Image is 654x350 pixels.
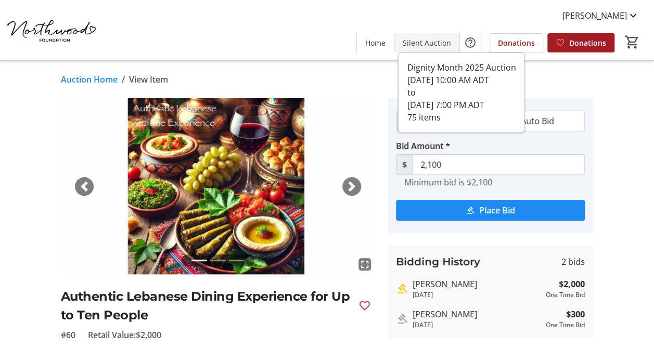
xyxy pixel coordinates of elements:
[413,308,542,320] div: [PERSON_NAME]
[407,99,516,111] div: [DATE] 7:00 PM ADT
[396,313,408,325] mat-icon: Outbid
[569,37,606,48] span: Donations
[61,98,376,275] img: Image
[396,140,450,152] label: Bid Amount *
[561,255,585,268] span: 2 bids
[547,33,614,52] a: Donations
[413,320,542,330] div: [DATE]
[61,287,351,325] h2: Authentic Lebanese Dining Experience for Up to Ten People
[566,308,585,320] strong: $300
[396,200,585,221] button: Place Bid
[554,7,648,24] button: [PERSON_NAME]
[403,37,451,48] span: Silent Auction
[6,4,99,56] img: Northwood Foundation's Logo
[358,258,371,271] mat-icon: fullscreen
[490,33,543,52] a: Donations
[61,329,75,341] span: #60
[354,295,375,316] button: Favourite
[546,290,585,300] div: One Time Bid
[407,86,516,99] div: to
[623,33,642,51] button: Cart
[407,61,516,74] div: Dignity Month 2025 Auction
[88,329,161,341] span: Retail Value: $2,000
[404,177,492,187] tr-hint: Minimum bid is $2,100
[357,33,394,52] a: Home
[498,37,535,48] span: Donations
[460,32,481,53] button: Help
[396,282,408,295] mat-icon: Highest bid
[61,73,118,86] a: Auction Home
[413,278,542,290] div: [PERSON_NAME]
[562,9,627,22] span: [PERSON_NAME]
[407,74,516,86] div: [DATE] 10:00 AM ADT
[413,290,542,300] div: [DATE]
[129,73,168,86] span: View Item
[407,111,516,124] div: 75 items
[396,254,480,270] h3: Bidding History
[546,320,585,330] div: One Time Bid
[479,204,515,217] span: Place Bid
[365,37,386,48] span: Home
[394,33,459,52] a: Silent Auction
[515,111,560,131] span: Auto Bid
[396,154,413,175] span: $
[122,73,125,86] span: /
[559,278,585,290] strong: $2,000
